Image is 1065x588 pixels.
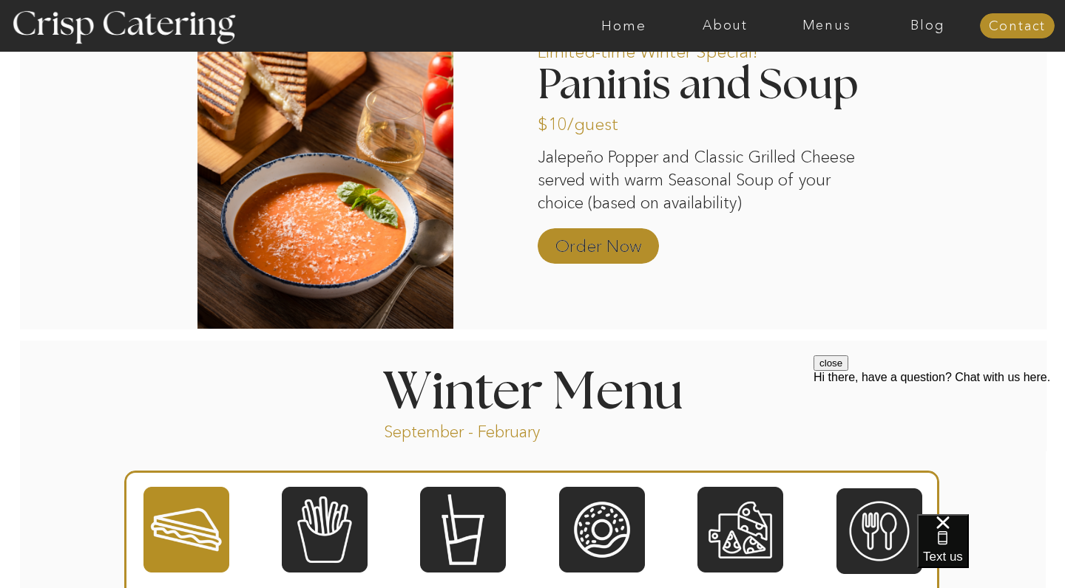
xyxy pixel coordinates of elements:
[877,18,978,33] a: Blog
[538,146,855,213] p: Jalepeño Popper and Classic Grilled Cheese served with warm Seasonal Soup of your choice (based o...
[538,99,636,142] p: $10/guest
[538,64,887,103] h2: Paninis and Soup
[327,367,738,411] h1: Winter Menu
[980,19,1055,34] a: Contact
[549,221,647,264] a: Order Now
[917,514,1065,588] iframe: podium webchat widget bubble
[384,421,587,438] p: September - February
[538,27,829,69] p: Limited-time Winter Special!
[674,18,776,33] a: About
[776,18,877,33] a: Menus
[814,355,1065,533] iframe: podium webchat widget prompt
[573,18,674,33] a: Home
